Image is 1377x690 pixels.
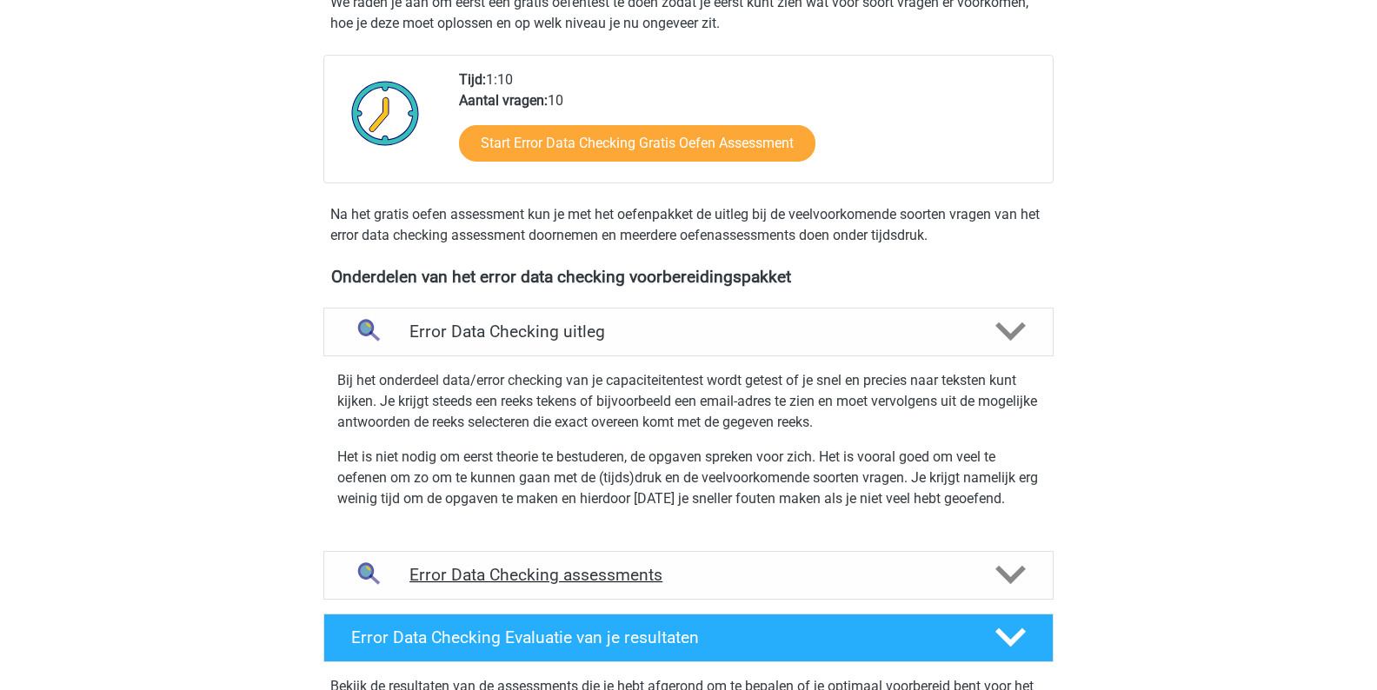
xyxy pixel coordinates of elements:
[316,551,1061,600] a: assessments Error Data Checking assessments
[316,308,1061,356] a: uitleg Error Data Checking uitleg
[446,70,1052,182] div: 1:10 10
[459,125,815,162] a: Start Error Data Checking Gratis Oefen Assessment
[323,204,1054,246] div: Na het gratis oefen assessment kun je met het oefenpakket de uitleg bij de veelvoorkomende soorte...
[337,370,1040,433] p: Bij het onderdeel data/error checking van je capaciteitentest wordt getest of je snel en precies ...
[345,553,389,597] img: error data checking assessments
[345,309,389,354] img: error data checking uitleg
[351,627,968,647] h4: Error Data Checking Evaluatie van je resultaten
[409,322,968,342] h4: Error Data Checking uitleg
[459,71,486,88] b: Tijd:
[337,447,1040,509] p: Het is niet nodig om eerst theorie te bestuderen, de opgaven spreken voor zich. Het is vooral goe...
[459,92,548,109] b: Aantal vragen:
[409,565,968,585] h4: Error Data Checking assessments
[316,614,1061,662] a: Error Data Checking Evaluatie van je resultaten
[342,70,429,156] img: Klok
[331,267,1046,287] h4: Onderdelen van het error data checking voorbereidingspakket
